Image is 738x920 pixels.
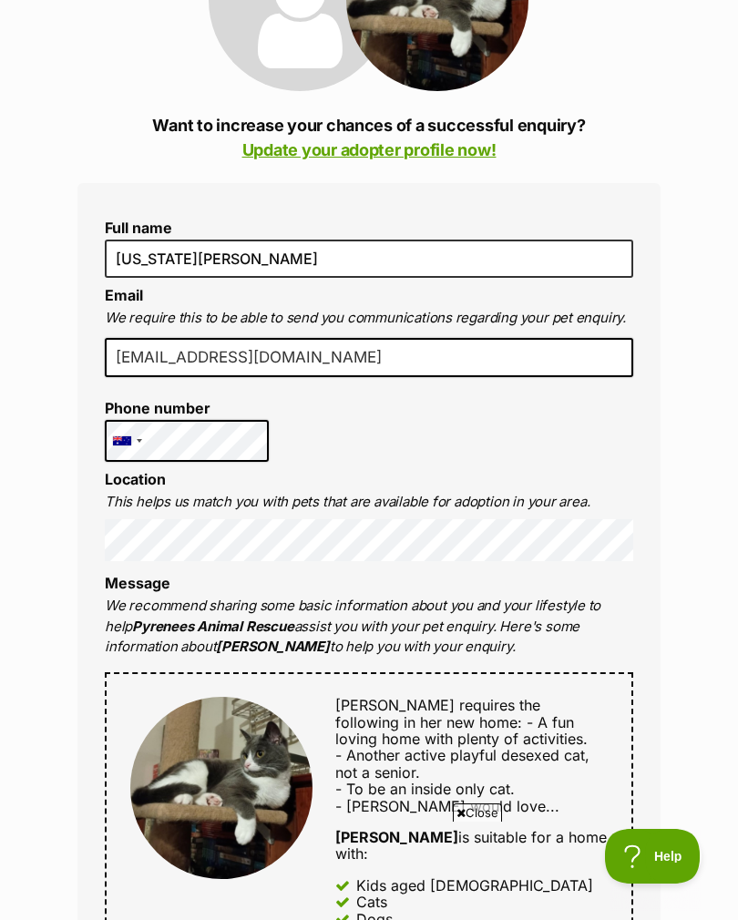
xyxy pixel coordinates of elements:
[453,803,502,822] span: Close
[105,400,269,416] label: Phone number
[335,696,540,731] span: [PERSON_NAME] requires the following in her new home:
[132,618,293,635] strong: Pyrenees Animal Rescue
[216,638,329,655] strong: [PERSON_NAME]
[605,829,702,884] iframe: Help Scout Beacon - Open
[105,470,166,488] label: Location
[335,713,589,815] span: - A fun loving home with plenty of activities. - Another active playful desexed cat, not a senior...
[105,492,633,513] p: This helps us match you with pets that are available for adoption in your area.
[105,286,143,304] label: Email
[105,240,633,278] input: E.g. Jimmy Chew
[105,574,170,592] label: Message
[106,421,148,461] div: Australia: +61
[105,220,633,236] label: Full name
[242,140,497,159] a: Update your adopter profile now!
[105,308,633,329] p: We require this to be able to send you communications regarding your pet enquiry.
[37,829,701,911] iframe: Advertisement
[130,697,313,879] img: Susan
[105,596,633,658] p: We recommend sharing some basic information about you and your lifestyle to help assist you with ...
[77,113,661,162] p: Want to increase your chances of a successful enquiry?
